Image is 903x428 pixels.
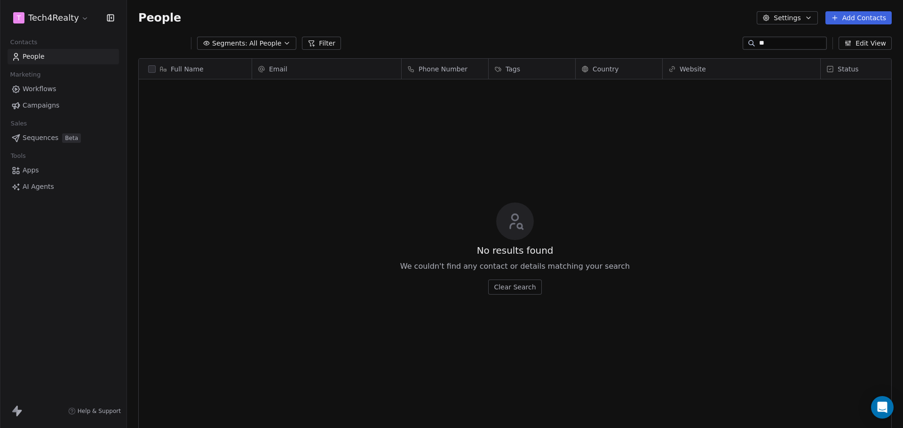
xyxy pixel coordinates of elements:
[23,84,56,94] span: Workflows
[6,68,45,82] span: Marketing
[680,64,706,74] span: Website
[8,98,119,113] a: Campaigns
[576,59,662,79] div: Country
[8,49,119,64] a: People
[23,165,39,175] span: Apps
[593,64,619,74] span: Country
[839,37,892,50] button: Edit View
[663,59,820,79] div: Website
[402,59,488,79] div: Phone Number
[139,59,252,79] div: Full Name
[138,11,181,25] span: People
[23,133,58,143] span: Sequences
[252,59,401,79] div: Email
[7,149,30,163] span: Tools
[8,163,119,178] a: Apps
[212,39,247,48] span: Segments:
[28,12,79,24] span: Tech4Realty
[249,39,281,48] span: All People
[489,59,575,79] div: Tags
[139,79,252,413] div: grid
[8,179,119,195] a: AI Agents
[302,37,341,50] button: Filter
[7,117,31,131] span: Sales
[506,64,520,74] span: Tags
[419,64,467,74] span: Phone Number
[825,11,892,24] button: Add Contacts
[269,64,287,74] span: Email
[23,101,59,110] span: Campaigns
[68,407,121,415] a: Help & Support
[62,133,81,143] span: Beta
[838,64,859,74] span: Status
[757,11,817,24] button: Settings
[6,35,41,49] span: Contacts
[477,244,554,257] span: No results found
[171,64,204,74] span: Full Name
[871,396,894,419] div: Open Intercom Messenger
[400,261,630,272] span: We couldn't find any contact or details matching your search
[488,280,541,295] button: Clear Search
[8,81,119,97] a: Workflows
[23,182,54,192] span: AI Agents
[78,407,121,415] span: Help & Support
[17,13,21,23] span: T
[23,52,45,62] span: People
[11,10,91,26] button: TTech4Realty
[8,130,119,146] a: SequencesBeta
